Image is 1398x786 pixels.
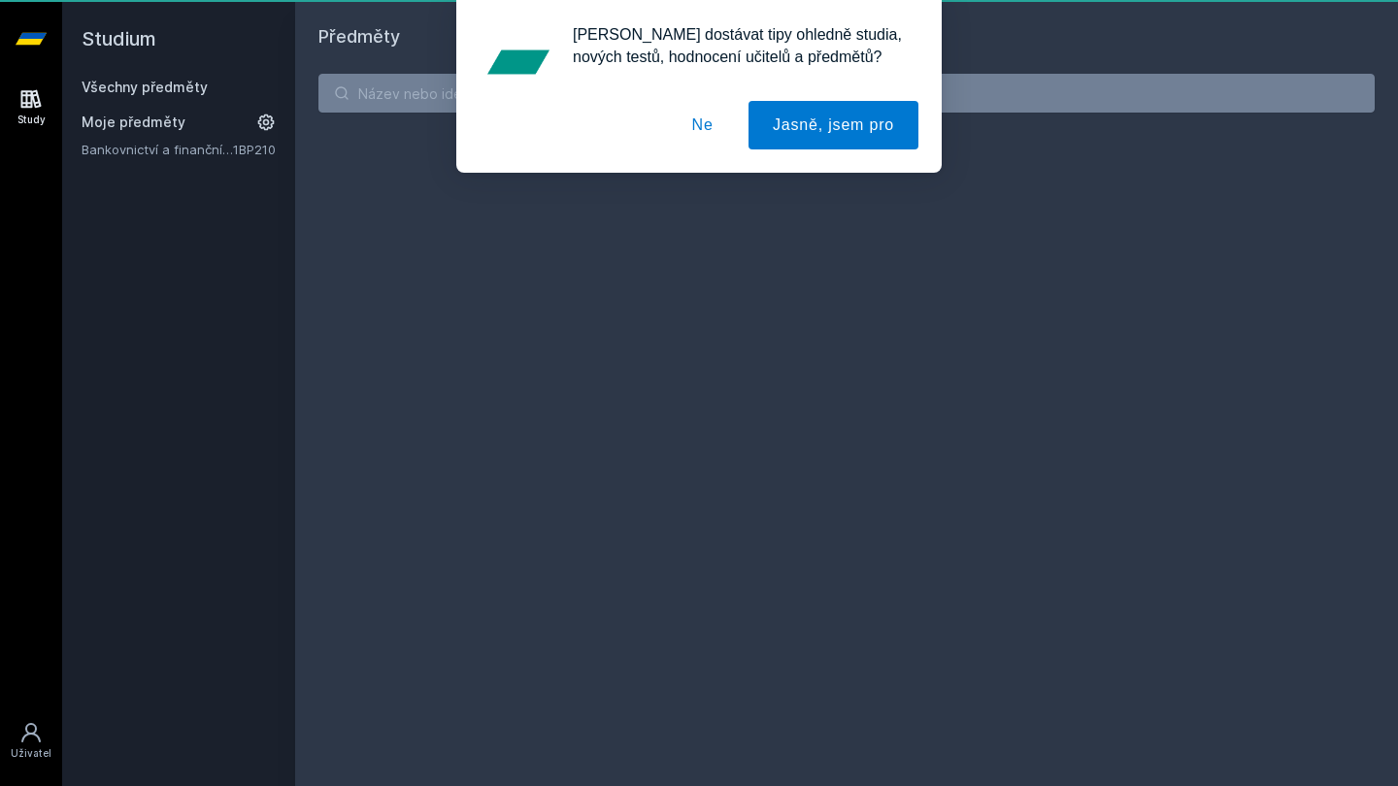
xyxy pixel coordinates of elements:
div: [PERSON_NAME] dostávat tipy ohledně studia, nových testů, hodnocení učitelů a předmětů? [557,23,918,68]
button: Ne [668,101,738,149]
a: Uživatel [4,711,58,770]
button: Jasně, jsem pro [749,101,918,149]
img: notification icon [480,23,557,101]
div: Uživatel [11,746,51,761]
